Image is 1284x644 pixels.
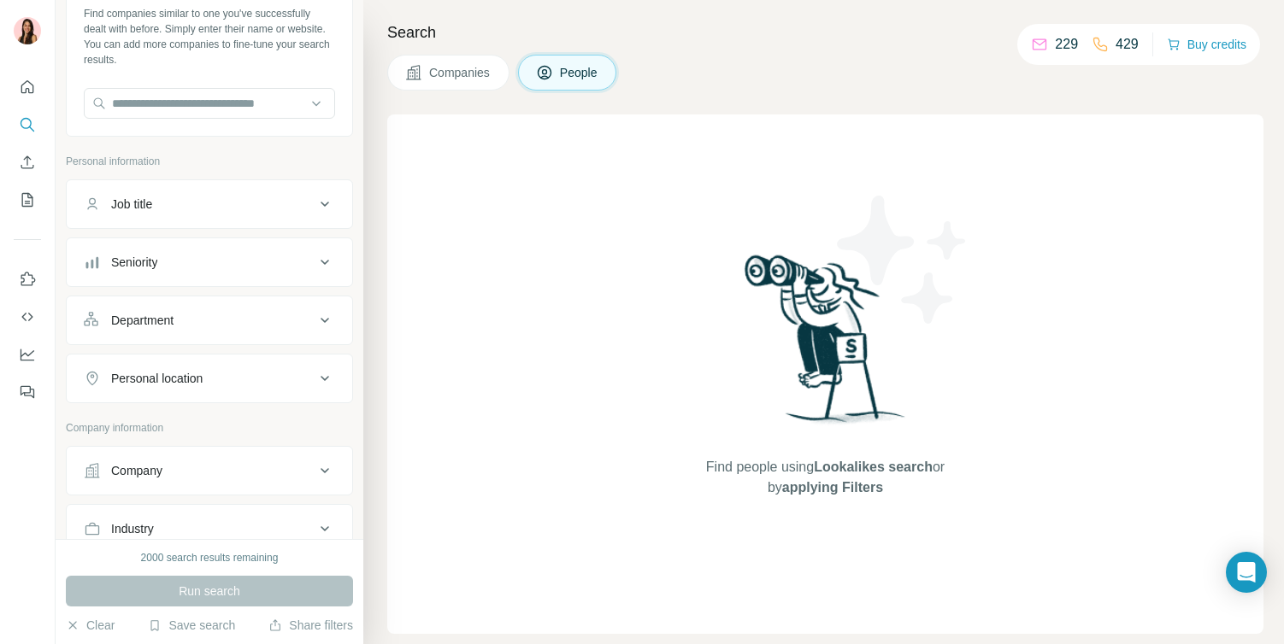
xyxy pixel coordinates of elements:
[560,64,599,81] span: People
[14,184,41,215] button: My lists
[66,154,353,169] p: Personal information
[1116,34,1139,55] p: 429
[14,339,41,370] button: Dashboard
[14,302,41,332] button: Use Surfe API
[782,480,883,495] span: applying Filters
[268,617,353,634] button: Share filters
[111,254,157,271] div: Seniority
[1055,34,1078,55] p: 229
[67,450,352,491] button: Company
[14,377,41,407] button: Feedback
[14,17,41,44] img: Avatar
[111,196,152,213] div: Job title
[429,64,492,81] span: Companies
[111,312,174,329] div: Department
[1167,32,1246,56] button: Buy credits
[14,264,41,295] button: Use Surfe on LinkedIn
[111,520,154,537] div: Industry
[826,183,980,337] img: Surfe Illustration - Stars
[14,109,41,140] button: Search
[67,242,352,283] button: Seniority
[67,508,352,549] button: Industry
[688,457,962,498] span: Find people using or by
[737,250,915,441] img: Surfe Illustration - Woman searching with binoculars
[66,420,353,436] p: Company information
[67,300,352,341] button: Department
[14,147,41,178] button: Enrich CSV
[66,617,115,634] button: Clear
[67,358,352,399] button: Personal location
[141,550,279,565] div: 2000 search results remaining
[67,184,352,225] button: Job title
[387,20,1263,44] h4: Search
[1226,552,1267,593] div: Open Intercom Messenger
[84,6,335,67] div: Find companies similar to one you've successfully dealt with before. Simply enter their name or w...
[148,617,235,634] button: Save search
[111,370,203,387] div: Personal location
[14,72,41,102] button: Quick start
[111,462,162,479] div: Company
[814,460,933,474] span: Lookalikes search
